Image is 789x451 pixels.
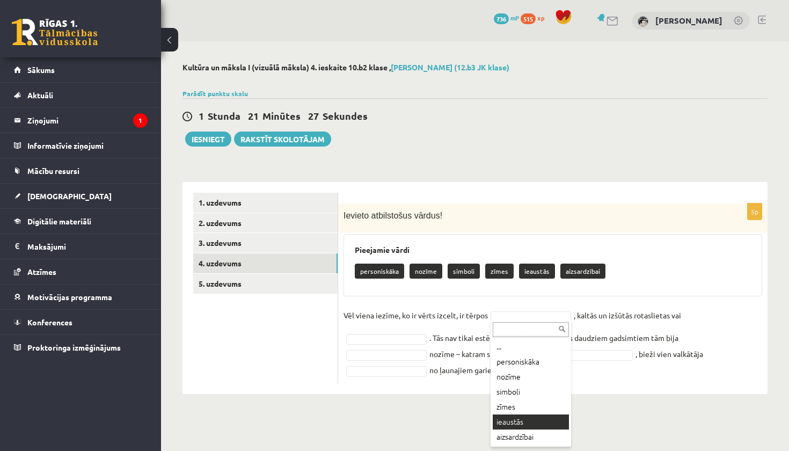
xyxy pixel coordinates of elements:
[493,430,569,445] div: aizsardzībai
[493,384,569,399] div: simboli
[493,369,569,384] div: nozīme
[493,339,569,354] div: ...
[493,399,569,414] div: zīmes
[493,354,569,369] div: personiskāka
[493,414,569,430] div: ieaustās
